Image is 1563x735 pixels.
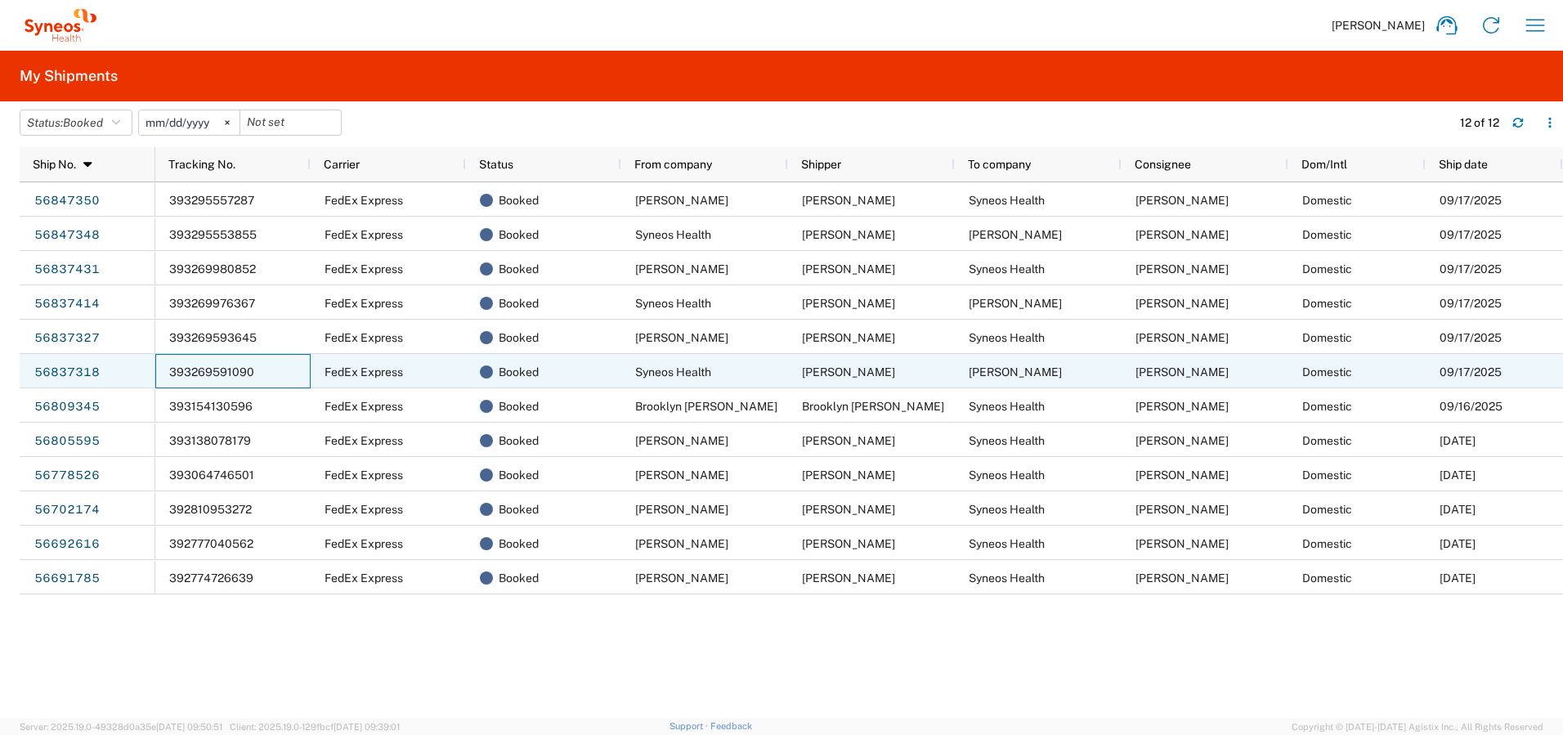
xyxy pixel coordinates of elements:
[1302,365,1352,379] span: Domestic
[169,365,254,379] span: 393269591090
[635,400,777,413] span: Brooklyn Schroeder
[1302,228,1352,241] span: Domestic
[325,194,403,207] span: FedEx Express
[1460,115,1499,130] div: 12 of 12
[1135,297,1229,310] span: Animesh Tripathi
[1302,262,1352,276] span: Domestic
[1302,400,1352,413] span: Domestic
[63,116,103,129] span: Booked
[325,365,403,379] span: FedEx Express
[499,458,539,492] span: Booked
[168,158,235,171] span: Tracking No.
[969,503,1045,516] span: Syneos Health
[34,222,101,249] a: 56847348
[499,424,539,458] span: Booked
[1135,262,1229,276] span: Shaun Villafana
[230,722,400,732] span: Client: 2025.19.0-129fbcf
[1440,537,1476,550] span: 09/03/2025
[325,400,403,413] span: FedEx Express
[635,537,728,550] span: Arfan Afzal
[1292,719,1543,734] span: Copyright © [DATE]-[DATE] Agistix Inc., All Rights Reserved
[969,537,1045,550] span: Syneos Health
[34,497,101,523] a: 56702174
[802,262,895,276] span: Animesh Tripathi
[1440,365,1502,379] span: 09/17/2025
[169,262,256,276] span: 393269980852
[34,360,101,386] a: 56837318
[499,561,539,595] span: Booked
[34,188,101,214] a: 56847350
[969,468,1045,482] span: Syneos Health
[1135,158,1191,171] span: Consignee
[240,110,341,135] input: Not set
[169,503,252,516] span: 392810953272
[169,297,255,310] span: 393269976367
[710,721,752,731] a: Feedback
[1440,297,1502,310] span: 09/17/2025
[325,297,403,310] span: FedEx Express
[499,320,539,355] span: Booked
[139,110,240,135] input: Not set
[169,571,253,585] span: 392774726639
[1135,537,1229,550] span: Shaun Villafana
[34,291,101,317] a: 56837414
[802,537,895,550] span: Arfan Afzal
[670,721,710,731] a: Support
[802,331,895,344] span: Patti Simmers
[1135,434,1229,447] span: Shaun Villafana
[1332,18,1425,33] span: [PERSON_NAME]
[169,194,254,207] span: 393295557287
[969,331,1045,344] span: Syneos Health
[499,217,539,252] span: Booked
[802,468,895,482] span: Anthony Turow
[1440,468,1476,482] span: 09/11/2025
[1439,158,1488,171] span: Ship date
[635,228,711,241] span: Syneos Health
[635,434,728,447] span: Sharon Kosturik
[156,722,222,732] span: [DATE] 09:50:51
[169,537,253,550] span: 392777040562
[1301,158,1347,171] span: Dom/Intl
[1302,537,1352,550] span: Domestic
[1440,434,1476,447] span: 09/15/2025
[34,463,101,489] a: 56778526
[479,158,513,171] span: Status
[969,434,1045,447] span: Syneos Health
[1440,400,1503,413] span: 09/16/2025
[969,297,1062,310] span: Animesh Tripathi
[169,468,254,482] span: 393064746501
[169,331,257,344] span: 393269593645
[334,722,400,732] span: [DATE] 09:39:01
[499,527,539,561] span: Booked
[635,503,728,516] span: Rosalee Salacup
[968,158,1031,171] span: To company
[1440,194,1502,207] span: 09/17/2025
[802,365,895,379] span: Shaun Villafana
[1302,503,1352,516] span: Domestic
[325,571,403,585] span: FedEx Express
[969,571,1045,585] span: Syneos Health
[1302,331,1352,344] span: Domestic
[635,194,728,207] span: Vikas Kumar
[325,228,403,241] span: FedEx Express
[325,537,403,550] span: FedEx Express
[34,394,101,420] a: 56809345
[1135,468,1229,482] span: Shaun Villafana
[802,228,895,241] span: Shaun Villafana
[1135,228,1229,241] span: Vikas Kumar
[1135,571,1229,585] span: Shaun Villafana
[1440,571,1476,585] span: 09/03/2025
[1440,503,1476,516] span: 09/04/2025
[20,66,118,86] h2: My Shipments
[969,400,1045,413] span: Syneos Health
[802,194,895,207] span: Vikas Kumar
[325,434,403,447] span: FedEx Express
[635,331,728,344] span: Patti Simmers
[635,297,711,310] span: Syneos Health
[1440,331,1502,344] span: 09/17/2025
[499,389,539,424] span: Booked
[325,262,403,276] span: FedEx Express
[499,492,539,527] span: Booked
[802,434,895,447] span: Sharon Kosturik
[1302,571,1352,585] span: Domestic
